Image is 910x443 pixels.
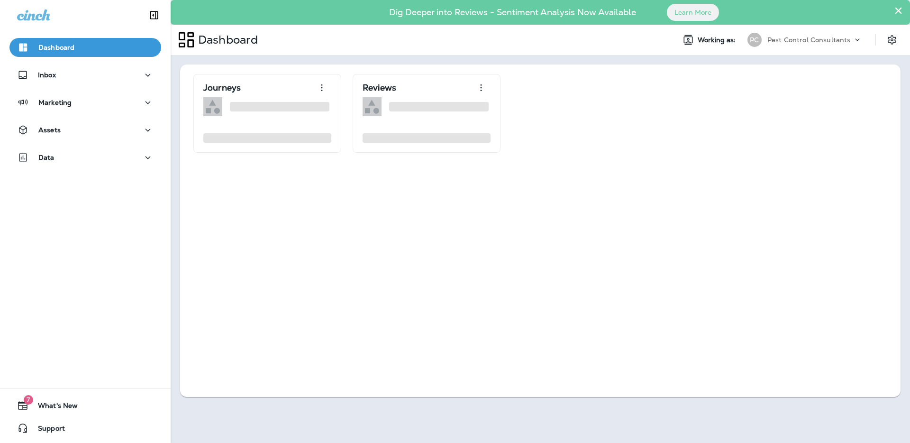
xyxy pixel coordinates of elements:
[28,425,65,436] span: Support
[667,4,719,21] button: Learn More
[24,395,33,405] span: 7
[894,3,903,18] button: Close
[698,36,738,44] span: Working as:
[9,65,161,84] button: Inbox
[9,148,161,167] button: Data
[141,6,167,25] button: Collapse Sidebar
[767,36,850,44] p: Pest Control Consultants
[883,31,901,48] button: Settings
[38,126,61,134] p: Assets
[362,11,664,14] p: Dig Deeper into Reviews - Sentiment Analysis Now Available
[38,71,56,79] p: Inbox
[9,419,161,438] button: Support
[9,93,161,112] button: Marketing
[9,396,161,415] button: 7What's New
[9,38,161,57] button: Dashboard
[38,99,72,106] p: Marketing
[9,120,161,139] button: Assets
[38,44,74,51] p: Dashboard
[38,154,55,161] p: Data
[203,83,241,92] p: Journeys
[28,402,78,413] span: What's New
[747,33,762,47] div: PC
[194,33,258,47] p: Dashboard
[363,83,396,92] p: Reviews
